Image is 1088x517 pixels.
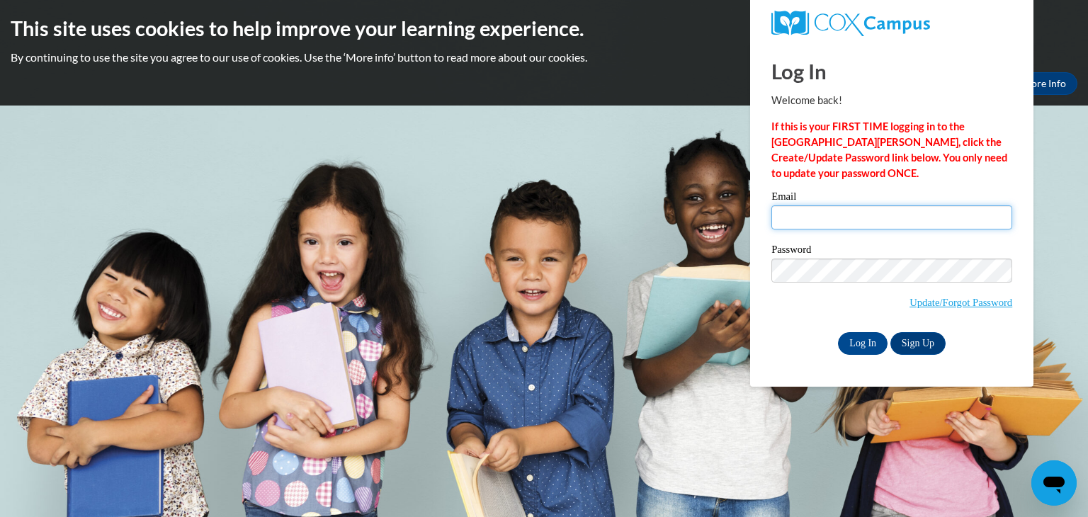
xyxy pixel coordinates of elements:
label: Password [771,244,1012,258]
p: By continuing to use the site you agree to our use of cookies. Use the ‘More info’ button to read... [11,50,1077,65]
a: Update/Forgot Password [909,297,1012,308]
strong: If this is your FIRST TIME logging in to the [GEOGRAPHIC_DATA][PERSON_NAME], click the Create/Upd... [771,120,1007,179]
input: Log In [838,332,888,355]
h1: Log In [771,57,1012,86]
label: Email [771,191,1012,205]
iframe: Button to launch messaging window [1031,460,1077,506]
a: COX Campus [771,11,1012,36]
h2: This site uses cookies to help improve your learning experience. [11,14,1077,42]
img: COX Campus [771,11,930,36]
p: Welcome back! [771,93,1012,108]
a: More Info [1011,72,1077,95]
a: Sign Up [890,332,946,355]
